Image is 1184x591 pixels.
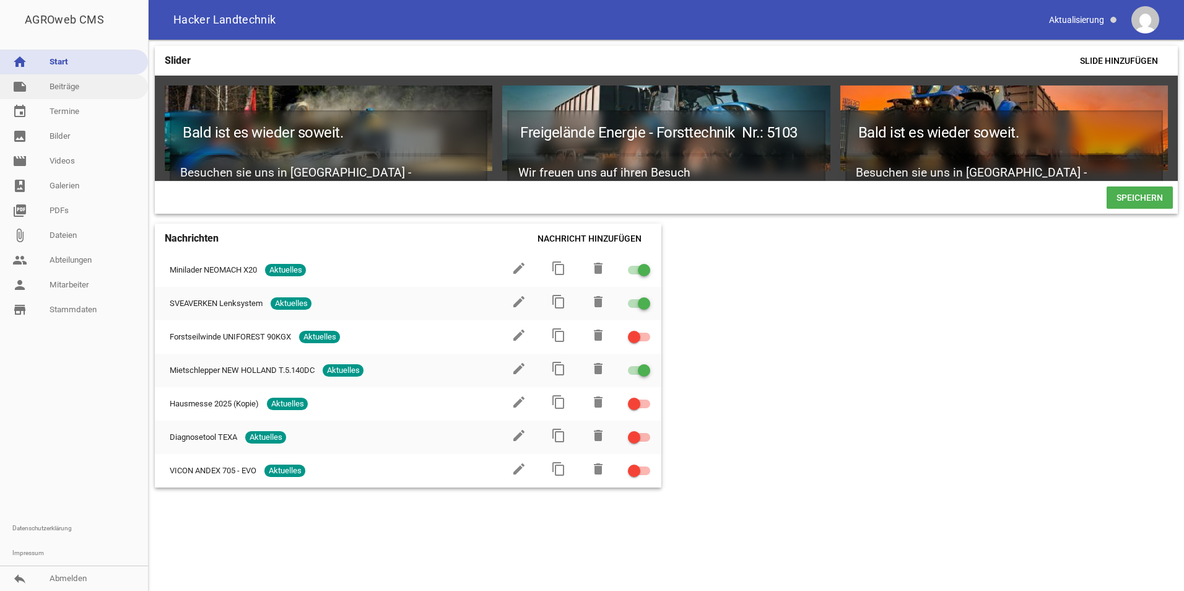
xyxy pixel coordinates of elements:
[551,395,566,409] i: content_copy
[591,395,606,409] i: delete
[511,369,526,378] a: edit
[591,361,606,376] i: delete
[165,51,191,71] h4: Slider
[170,110,487,155] h1: Bald ist es wieder soweit.
[12,178,27,193] i: photo_album
[170,465,256,477] span: VICON ANDEX 705 - EVO
[170,155,487,206] h2: Besuchen sie uns in [GEOGRAPHIC_DATA] - [GEOGRAPHIC_DATA]
[591,294,606,309] i: delete
[511,402,526,411] a: edit
[511,335,526,344] a: edit
[12,104,27,119] i: event
[12,571,27,586] i: reply
[511,361,526,376] i: edit
[507,155,825,191] h2: Wir freuen uns auf ihren Besuch
[511,436,526,445] a: edit
[12,253,27,268] i: people
[591,261,606,276] i: delete
[245,431,286,444] span: Aktuelles
[173,14,276,25] span: Hacker Landtechnik
[845,155,1163,206] h2: Besuchen sie uns in [GEOGRAPHIC_DATA] - [GEOGRAPHIC_DATA]
[511,302,526,311] a: edit
[12,228,27,243] i: attach_file
[551,328,566,343] i: content_copy
[511,294,526,309] i: edit
[12,154,27,169] i: movie
[551,361,566,376] i: content_copy
[264,465,305,477] span: Aktuelles
[165,229,219,248] h4: Nachrichten
[265,264,306,276] span: Aktuelles
[299,331,340,343] span: Aktuelles
[511,462,526,476] i: edit
[511,395,526,409] i: edit
[12,203,27,218] i: picture_as_pdf
[170,398,259,410] span: Hausmesse 2025 (Kopie)
[170,297,263,310] span: SVEAVERKEN Lenksystem
[551,294,566,309] i: content_copy
[12,278,27,292] i: person
[267,398,308,410] span: Aktuelles
[551,462,566,476] i: content_copy
[551,261,566,276] i: content_copy
[12,55,27,69] i: home
[591,328,606,343] i: delete
[845,110,1163,155] h1: Bald ist es wieder soweit.
[511,469,526,478] a: edit
[591,428,606,443] i: delete
[12,129,27,144] i: image
[591,462,606,476] i: delete
[511,428,526,443] i: edit
[170,264,257,276] span: Minilader NEOMACH X20
[551,428,566,443] i: content_copy
[170,364,315,377] span: Mietschlepper NEW HOLLAND T.5.140DC
[1107,186,1173,209] span: Speichern
[323,364,363,377] span: Aktuelles
[1070,50,1168,72] span: Slide hinzufügen
[511,268,526,278] a: edit
[511,328,526,343] i: edit
[528,227,651,250] span: Nachricht hinzufügen
[12,79,27,94] i: note
[507,110,825,155] h1: Freigelände Energie - Forsttechnik Nr.: 5103
[12,302,27,317] i: store_mall_directory
[271,297,311,310] span: Aktuelles
[170,331,291,343] span: Forstseilwinde UNIFOREST 90KGX
[511,261,526,276] i: edit
[170,431,237,444] span: Diagnosetool TEXA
